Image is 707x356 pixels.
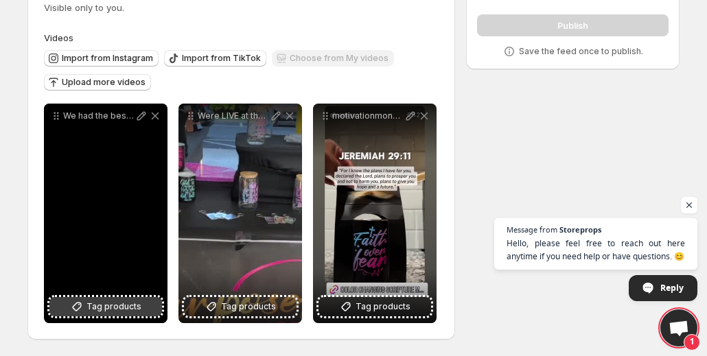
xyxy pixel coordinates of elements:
p: Were LIVE at the [GEOGRAPHIC_DATA] Come see us in person and shop bold inspiring merch that speak... [198,110,269,121]
button: Import from TikTok [164,50,266,67]
span: Reply [660,276,684,300]
span: Upload more videos [62,77,146,88]
span: Message from [507,226,557,233]
p: Save the feed once to publish. [519,46,643,57]
span: Tag products [356,300,410,313]
a: Open chat [660,309,697,346]
p: We had the best time vending at our [DEMOGRAPHIC_DATA] annual Park Fest From sharing faith-inspir... [63,110,135,121]
button: Tag products [49,297,162,316]
div: Were LIVE at the [GEOGRAPHIC_DATA] Come see us in person and shop bold inspiring merch that speak... [178,104,302,323]
div: motivationmonday inspiredaily fypviral godfirst heatactivated mugsofinstagramTag products [313,104,437,323]
span: Hello, please feel free to reach out here anytime if you need help or have questions. 😊 [507,237,685,263]
button: Tag products [184,297,297,316]
span: Videos [44,32,73,43]
span: Import from TikTok [182,53,261,64]
button: Tag products [318,297,431,316]
p: motivationmonday inspiredaily fypviral godfirst heatactivated mugsofinstagram [332,110,404,121]
button: Upload more videos [44,74,151,91]
span: Storeprops [559,226,601,233]
span: 1 [684,334,700,351]
span: Tag products [221,300,276,313]
button: Import from Instagram [44,50,159,67]
span: Tag products [86,300,141,313]
div: We had the best time vending at our [DEMOGRAPHIC_DATA] annual Park Fest From sharing faith-inspir... [44,104,167,323]
span: Visible only to you. [44,2,124,13]
span: Import from Instagram [62,53,153,64]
